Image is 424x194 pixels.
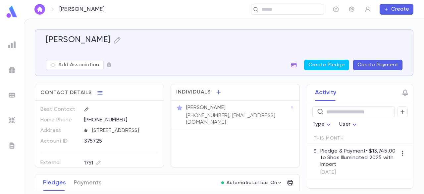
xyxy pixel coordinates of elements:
p: [DATE] [320,169,397,176]
img: batches_grey.339ca447c9d9533ef1741baa751efc33.svg [8,91,16,99]
button: Activity [315,84,336,101]
button: Add Association [46,60,104,70]
p: Pledge & Payment • $13,745.00 to Shas Illuminated 2025 with Import [320,148,397,168]
p: [PERSON_NAME] [59,6,105,13]
span: [STREET_ADDRESS] [89,127,159,134]
img: campaigns_grey.99e729a5f7ee94e3726e6486bddda8f1.svg [8,66,16,74]
div: [PHONE_NUMBER] [84,115,158,125]
span: Individuals [176,89,211,96]
p: Address [40,125,79,136]
img: home_white.a664292cf8c1dea59945f0da9f25487c.svg [36,7,44,12]
p: Account ID [40,136,79,147]
div: 1751 [84,159,101,167]
p: [PERSON_NAME] [186,104,226,111]
img: imports_grey.530a8a0e642e233f2baf0ef88e8c9fcb.svg [8,116,16,124]
p: Automatic Letters On [227,180,277,185]
div: 375725 [84,136,144,146]
h5: [PERSON_NAME] [46,35,111,45]
p: Add Association [58,62,99,68]
p: [PHONE_NUMBER], [EMAIL_ADDRESS][DOMAIN_NAME] [186,112,290,126]
button: Create [380,4,413,15]
p: Best Contact [40,104,79,115]
button: Payments [74,174,101,191]
div: User [339,118,358,131]
button: Pledges [43,174,66,191]
span: Type [312,122,325,127]
p: External Account ID [40,158,79,173]
img: logo [5,5,19,18]
span: This Month [314,136,344,141]
div: Type [312,118,333,131]
p: Home Phone [40,115,79,125]
button: Create Payment [353,60,402,70]
span: User [339,122,350,127]
img: reports_grey.c525e4749d1bce6a11f5fe2a8de1b229.svg [8,41,16,49]
span: Contact Details [40,90,92,96]
img: letters_grey.7941b92b52307dd3b8a917253454ce1c.svg [8,142,16,150]
button: Automatic Letters On [219,178,285,187]
button: Create Pledge [304,60,349,70]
